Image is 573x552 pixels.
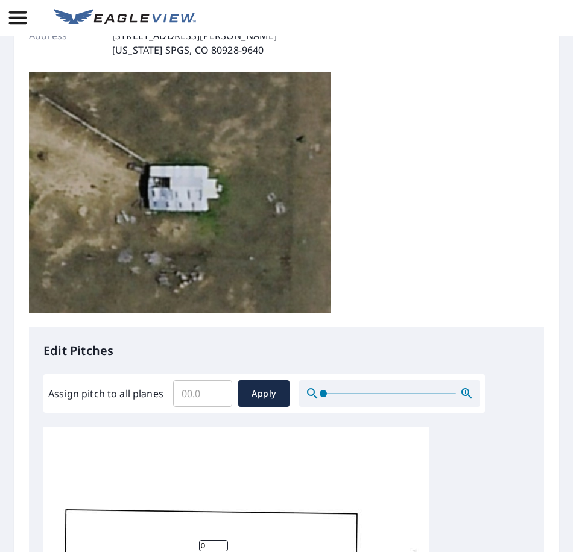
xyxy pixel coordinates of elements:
span: Apply [248,386,280,401]
input: 00.0 [173,377,232,410]
button: Apply [238,380,290,407]
label: Assign pitch to all planes [48,386,163,401]
a: EV Logo [46,2,203,34]
img: EV Logo [54,9,196,27]
p: Address [29,28,101,57]
img: Top image [29,72,331,313]
p: Edit Pitches [43,342,530,360]
p: [STREET_ADDRESS][PERSON_NAME] [US_STATE] SPGS, CO 80928-9640 [112,28,277,57]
